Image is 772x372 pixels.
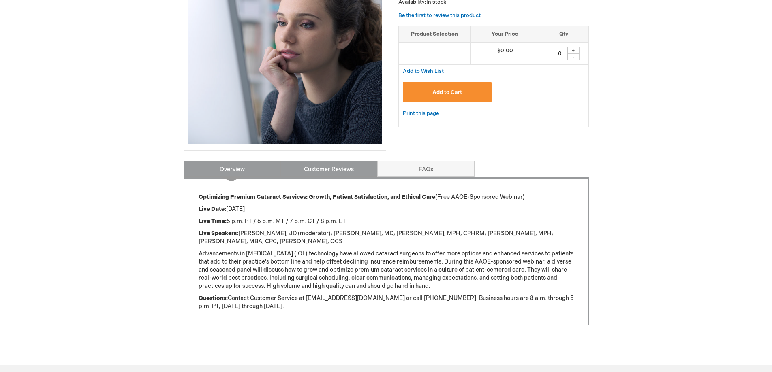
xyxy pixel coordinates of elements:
th: Product Selection [399,26,471,43]
strong: Live Date: [199,206,226,213]
th: Your Price [470,26,539,43]
p: [PERSON_NAME], JD (moderator); [PERSON_NAME], MD; [PERSON_NAME], MPH, CPHRM; [PERSON_NAME], MPH; ... [199,230,574,246]
input: Qty [552,47,568,60]
strong: Optimizing Premium Cataract Services: Growth, Patient Satisfaction, and Ethical Care [199,193,435,200]
div: + [567,47,580,54]
th: Qty [539,26,588,43]
strong: Live Time: [199,218,227,225]
p: 5 p.m. PT / 6 p.m. MT / 7 p.m. CT / 8 p.m. ET [199,217,574,225]
p: Contact Customer Service at [EMAIL_ADDRESS][DOMAIN_NAME] or call [PHONE_NUMBER]. Business hours a... [199,294,574,310]
td: $0.00 [470,43,539,65]
a: FAQs [377,161,475,177]
strong: Questions: [199,295,228,302]
strong: Live Speakers: [199,230,238,237]
p: [DATE] [199,205,574,213]
p: Advancements in [MEDICAL_DATA] (IOL) technology have allowed cataract surgeons to offer more opti... [199,250,574,290]
a: Be the first to review this product [398,12,481,19]
span: Add to Cart [432,89,462,96]
p: (Free AAOE-Sponsored Webinar) [199,193,574,201]
a: Customer Reviews [280,161,378,177]
div: - [567,53,580,60]
a: Overview [184,161,281,177]
a: Print this page [403,108,439,119]
button: Add to Cart [403,82,492,102]
a: Add to Wish List [403,68,444,74]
